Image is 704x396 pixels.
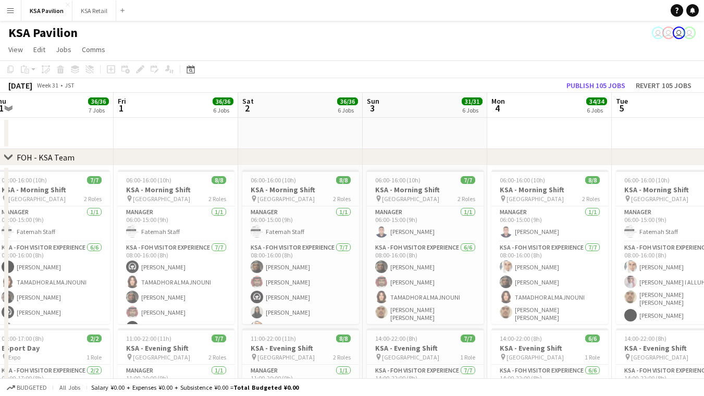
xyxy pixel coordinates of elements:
[84,195,102,203] span: 2 Roles
[500,335,542,342] span: 14:00-22:00 (8h)
[56,45,71,54] span: Jobs
[367,242,484,356] app-card-role: KSA - FOH Visitor Experience6/608:00-16:00 (8h)[PERSON_NAME][PERSON_NAME]TAMADHOR ALMAJNOUNI[PERS...
[8,25,78,41] h1: KSA Pavilion
[21,1,72,21] button: KSA Pavilion
[52,43,76,56] a: Jobs
[257,195,315,203] span: [GEOGRAPHIC_DATA]
[460,353,475,361] span: 1 Role
[336,176,351,184] span: 8/8
[624,176,670,184] span: 06:00-16:00 (10h)
[251,176,296,184] span: 06:00-16:00 (10h)
[491,206,608,242] app-card-role: Manager1/106:00-15:00 (9h)[PERSON_NAME]
[333,195,351,203] span: 2 Roles
[8,45,23,54] span: View
[242,185,359,194] h3: KSA - Morning Shift
[586,97,607,105] span: 34/34
[242,343,359,353] h3: KSA - Evening Shift
[662,27,675,39] app-user-avatar: Fatemah Jeelani
[87,353,102,361] span: 1 Role
[338,106,357,114] div: 6 Jobs
[367,170,484,324] app-job-card: 06:00-16:00 (10h)7/7KSA - Morning Shift [GEOGRAPHIC_DATA]2 RolesManager1/106:00-15:00 (9h)[PERSON...
[212,176,226,184] span: 8/8
[208,195,226,203] span: 2 Roles
[585,335,600,342] span: 6/6
[212,335,226,342] span: 7/7
[208,353,226,361] span: 2 Roles
[118,96,126,106] span: Fri
[652,27,664,39] app-user-avatar: Fatemah Jeelani
[8,80,32,91] div: [DATE]
[118,206,234,242] app-card-role: Manager1/106:00-15:00 (9h)Fatemah Staff
[461,335,475,342] span: 7/7
[2,335,44,342] span: 09:00-17:00 (8h)
[251,335,296,342] span: 11:00-22:00 (11h)
[367,185,484,194] h3: KSA - Morning Shift
[33,45,45,54] span: Edit
[91,383,299,391] div: Salary ¥0.00 + Expenses ¥0.00 + Subsistence ¥0.00 =
[87,335,102,342] span: 2/2
[29,43,50,56] a: Edit
[562,79,629,92] button: Publish 105 jobs
[491,343,608,353] h3: KSA - Evening Shift
[375,335,417,342] span: 14:00-22:00 (8h)
[65,81,75,89] div: JST
[242,242,359,368] app-card-role: KSA - FOH Visitor Experience7/708:00-16:00 (8h)[PERSON_NAME][PERSON_NAME][PERSON_NAME][PERSON_NAM...
[116,102,126,114] span: 1
[367,206,484,242] app-card-role: Manager1/106:00-15:00 (9h)[PERSON_NAME]
[57,383,82,391] span: All jobs
[133,195,190,203] span: [GEOGRAPHIC_DATA]
[8,195,66,203] span: [GEOGRAPHIC_DATA]
[582,195,600,203] span: 2 Roles
[585,353,600,361] span: 1 Role
[4,43,27,56] a: View
[242,170,359,324] app-job-card: 06:00-16:00 (10h)8/8KSA - Morning Shift [GEOGRAPHIC_DATA]2 RolesManager1/106:00-15:00 (9h)Fatemah...
[336,335,351,342] span: 8/8
[89,106,108,114] div: 7 Jobs
[367,343,484,353] h3: KSA - Evening Shift
[34,81,60,89] span: Week 31
[461,176,475,184] span: 7/7
[242,96,254,106] span: Sat
[458,195,475,203] span: 2 Roles
[213,106,233,114] div: 6 Jobs
[333,353,351,361] span: 2 Roles
[17,152,75,163] div: FOH - KSA Team
[78,43,109,56] a: Comms
[375,176,421,184] span: 06:00-16:00 (10h)
[88,97,109,105] span: 36/36
[382,195,439,203] span: [GEOGRAPHIC_DATA]
[491,170,608,324] div: 06:00-16:00 (10h)8/8KSA - Morning Shift [GEOGRAPHIC_DATA]2 RolesManager1/106:00-15:00 (9h)[PERSON...
[673,27,685,39] app-user-avatar: Fatemah Jeelani
[241,102,254,114] span: 2
[72,1,116,21] button: KSA Retail
[5,382,48,393] button: Budgeted
[683,27,696,39] app-user-avatar: Asami Saga
[118,170,234,324] app-job-card: 06:00-16:00 (10h)8/8KSA - Morning Shift [GEOGRAPHIC_DATA]2 RolesManager1/106:00-15:00 (9h)Fatemah...
[233,383,299,391] span: Total Budgeted ¥0.00
[490,102,505,114] span: 4
[118,185,234,194] h3: KSA - Morning Shift
[500,176,545,184] span: 06:00-16:00 (10h)
[614,102,628,114] span: 5
[491,185,608,194] h3: KSA - Morning Shift
[17,384,47,391] span: Budgeted
[8,353,20,361] span: Expo
[507,195,564,203] span: [GEOGRAPHIC_DATA]
[382,353,439,361] span: [GEOGRAPHIC_DATA]
[126,335,171,342] span: 11:00-22:00 (11h)
[632,79,696,92] button: Revert 105 jobs
[118,242,234,368] app-card-role: KSA - FOH Visitor Experience7/708:00-16:00 (8h)[PERSON_NAME]TAMADHOR ALMAJNOUNI[PERSON_NAME][PERS...
[587,106,607,114] div: 6 Jobs
[367,96,379,106] span: Sun
[213,97,233,105] span: 36/36
[462,106,482,114] div: 6 Jobs
[462,97,483,105] span: 31/31
[491,242,608,371] app-card-role: KSA - FOH Visitor Experience7/708:00-16:00 (8h)[PERSON_NAME][PERSON_NAME]TAMADHOR ALMAJNOUNI[PERS...
[631,195,688,203] span: [GEOGRAPHIC_DATA]
[631,353,688,361] span: [GEOGRAPHIC_DATA]
[337,97,358,105] span: 36/36
[616,96,628,106] span: Tue
[87,176,102,184] span: 7/7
